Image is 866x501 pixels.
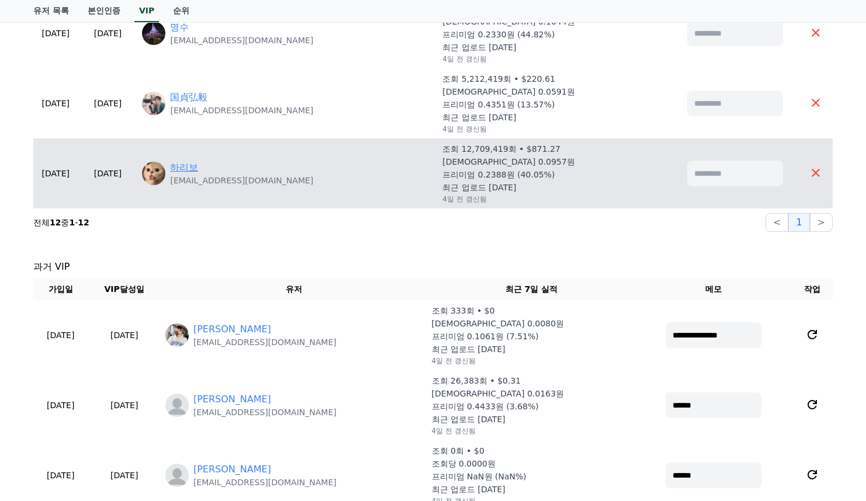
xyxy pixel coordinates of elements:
[142,162,165,185] img: https://lh3.googleusercontent.com/a/ACg8ocLOmR619qD5XjEFh2fKLs4Q84ZWuCVfCizvQOTI-vw1qp5kxHyZ=s96-c
[170,91,207,105] a: 国貞弘毅
[173,388,202,397] span: Settings
[442,54,486,64] p: 4일 전 갱신됨
[432,343,505,355] p: 최근 업로드 [DATE]
[170,34,313,46] p: [EMAIL_ADDRESS][DOMAIN_NAME]
[69,218,75,227] strong: 1
[432,318,564,329] p: [DEMOGRAPHIC_DATA] 0.0080원
[170,20,189,34] a: 명수
[33,370,88,440] td: [DATE]
[97,388,131,398] span: Messages
[442,182,516,193] p: 최근 업로드 [DATE]
[432,426,476,436] p: 4일 전 갱신됨
[170,175,313,186] p: [EMAIL_ADDRESS][DOMAIN_NAME]
[170,161,198,175] a: 하리보
[442,41,516,53] p: 최근 업로드 [DATE]
[442,194,486,204] p: 4일 전 갱신됨
[151,370,224,399] a: Settings
[170,105,313,116] p: [EMAIL_ADDRESS][DOMAIN_NAME]
[432,330,539,342] p: 프리미엄 0.1061원 (7.51%)
[33,279,88,300] th: 가입일
[810,213,833,232] button: >
[50,218,61,227] strong: 12
[427,279,636,300] th: 최근 7일 실적
[33,217,89,228] p: 전체 중 -
[432,458,496,469] p: 조회당 0.0000원
[193,462,271,476] a: [PERSON_NAME]
[4,370,77,399] a: Home
[78,138,138,208] td: [DATE]
[442,124,486,134] p: 4일 전 갱신됨
[765,213,788,232] button: <
[788,213,809,232] button: 1
[432,445,484,457] p: 조회 0회 • $0
[33,138,78,208] td: [DATE]
[442,86,575,98] p: [DEMOGRAPHIC_DATA] 0.0591원
[193,336,337,348] p: [EMAIL_ADDRESS][DOMAIN_NAME]
[432,401,539,412] p: 프리미엄 0.4433원 (3.68%)
[30,388,50,397] span: Home
[193,322,271,336] a: [PERSON_NAME]
[78,218,89,227] strong: 12
[432,471,526,482] p: 프리미엄 NaN원 (NaN%)
[432,483,505,495] p: 최근 업로드 [DATE]
[432,413,505,425] p: 최근 업로드 [DATE]
[442,29,555,40] p: 프리미엄 0.2330원 (44.82%)
[442,169,555,180] p: 프리미엄 0.2388원 (40.05%)
[77,370,151,399] a: Messages
[432,305,495,316] p: 조회 333회 • $0
[442,99,555,110] p: 프리미엄 0.4351원 (13.57%)
[33,260,833,274] p: 과거 VIP
[442,112,516,123] p: 최근 업로드 [DATE]
[165,323,189,347] img: https://lh3.googleusercontent.com/a/ACg8ocKhW7DOSSxXEahyzMVGynu3e6j2-ZuN91Drsi2gr1YUW94qyoz8=s96-c
[432,388,564,399] p: [DEMOGRAPHIC_DATA] 0.0163원
[161,279,427,300] th: 유저
[88,300,160,370] td: [DATE]
[78,68,138,138] td: [DATE]
[165,464,189,487] img: profile_blank.webp
[442,73,555,85] p: 조회 5,212,419회 • $220.61
[442,156,575,168] p: [DEMOGRAPHIC_DATA] 0.0957원
[193,476,337,488] p: [EMAIL_ADDRESS][DOMAIN_NAME]
[33,300,88,370] td: [DATE]
[88,370,160,440] td: [DATE]
[165,394,189,417] img: profile_blank.webp
[791,279,833,300] th: 작업
[432,356,476,366] p: 4일 전 갱신됨
[442,143,560,155] p: 조회 12,709,419회 • $871.27
[88,279,160,300] th: VIP달성일
[636,279,792,300] th: 메모
[193,406,337,418] p: [EMAIL_ADDRESS][DOMAIN_NAME]
[142,22,165,45] img: http://k.kakaocdn.net/dn/b4uBtL/btsLNw5KgVN/QKZ7aqMfEl2ddIglP1J1kk/img_640x640.jpg
[142,92,165,115] img: https://lh3.googleusercontent.com/a/ACg8ocIeB3fKyY6fN0GaUax-T_VWnRXXm1oBEaEwHbwvSvAQlCHff8Lg=s96-c
[432,375,521,387] p: 조회 26,383회 • $0.31
[193,392,271,406] a: [PERSON_NAME]
[33,68,78,138] td: [DATE]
